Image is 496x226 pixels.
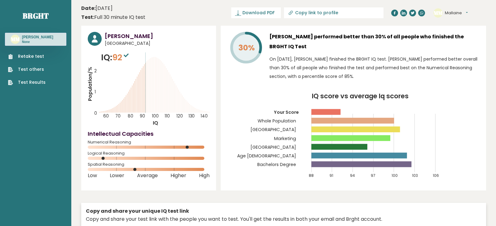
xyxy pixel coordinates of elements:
a: Download PDF [231,7,281,18]
tspan: [GEOGRAPHIC_DATA] [251,144,296,150]
tspan: Age [DEMOGRAPHIC_DATA] [237,153,296,159]
span: Download PDF [242,10,275,16]
text: MM [434,9,443,16]
span: Average [137,174,158,177]
a: Test others [8,66,46,73]
tspan: 91 [330,173,333,178]
span: Spatial Reasoning [88,163,210,166]
p: IQ: [101,51,130,64]
p: None [22,40,53,44]
text: MM [11,36,20,43]
tspan: 120 [176,113,183,119]
h3: [PERSON_NAME] [22,35,53,40]
tspan: 97 [371,173,375,178]
b: Date: [81,5,95,12]
tspan: 110 [165,113,170,119]
span: 92 [112,52,130,63]
button: Mallaine [445,10,468,16]
tspan: 0 [94,110,97,116]
tspan: Your Score [274,109,299,115]
tspan: 140 [201,113,208,119]
span: [GEOGRAPHIC_DATA] [105,40,210,47]
b: Test: [81,14,94,21]
h4: Intellectual Capacities [88,130,210,138]
tspan: Marketing [274,135,296,141]
h3: [PERSON_NAME] [105,32,210,40]
span: Low [88,174,97,177]
span: Logical Reasoning [88,152,210,155]
span: Numerical Reasoning [88,141,210,143]
tspan: 130 [188,113,195,119]
tspan: Population/% [86,67,94,101]
a: Test Results [8,79,46,86]
tspan: 1 [95,89,96,95]
tspan: 80 [128,113,133,119]
span: High [199,174,210,177]
tspan: 94 [350,173,355,178]
tspan: [GEOGRAPHIC_DATA] [251,126,296,133]
tspan: 2 [94,68,97,74]
span: Lower [110,174,124,177]
tspan: Whole Population [258,118,296,124]
span: Higher [170,174,186,177]
tspan: 100 [392,173,398,178]
div: Copy and share your test link with the people you want to test. You'll get the results in both yo... [86,215,481,223]
h3: [PERSON_NAME] performed better than 30% of all people who finished the BRGHT IQ Test [269,32,480,52]
a: Brght [23,11,49,21]
div: Copy and share your unique IQ test link [86,207,481,215]
tspan: 88 [309,173,314,178]
a: Retake test [8,53,46,60]
tspan: 30% [238,42,255,53]
tspan: IQ [153,119,158,126]
tspan: 60 [103,113,109,119]
tspan: 90 [140,113,145,119]
tspan: 103 [412,173,418,178]
tspan: IQ score vs average Iq scores [312,92,409,100]
div: Full 30 minute IQ test [81,14,145,21]
time: [DATE] [81,5,113,12]
tspan: Bachelors Degree [258,161,296,168]
tspan: 100 [152,113,159,119]
p: On [DATE], [PERSON_NAME] finished the BRGHT IQ test. [PERSON_NAME] performed better overall than ... [269,55,480,81]
tspan: 106 [433,173,439,178]
tspan: 70 [115,113,121,119]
